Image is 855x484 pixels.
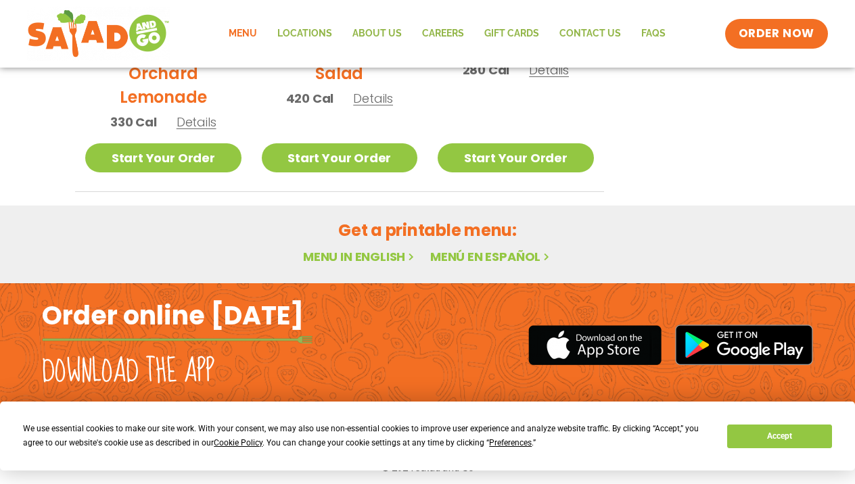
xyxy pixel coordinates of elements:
[528,323,662,367] img: appstore
[110,113,157,131] span: 330 Cal
[85,143,241,172] a: Start Your Order
[85,38,241,109] h2: Black Cherry Orchard Lemonade
[42,353,214,391] h2: Download the app
[218,18,676,49] nav: Menu
[430,248,552,265] a: Menú en español
[631,18,676,49] a: FAQs
[412,18,474,49] a: Careers
[27,7,170,61] img: new-SAG-logo-768×292
[342,18,412,49] a: About Us
[75,218,780,242] h2: Get a printable menu:
[463,61,510,79] span: 280 Cal
[727,425,831,448] button: Accept
[214,438,262,447] span: Cookie Policy
[42,336,313,343] img: fork
[286,89,334,107] span: 420 Cal
[23,422,711,450] div: We use essential cookies to make our site work. With your consent, we may also use non-essential ...
[42,299,304,332] h2: Order online [DATE]
[218,18,267,49] a: Menu
[177,114,216,130] span: Details
[353,90,393,107] span: Details
[489,438,532,447] span: Preferences
[529,62,569,78] span: Details
[739,26,814,42] span: ORDER NOW
[725,19,828,49] a: ORDER NOW
[474,18,549,49] a: GIFT CARDS
[549,18,631,49] a: Contact Us
[267,18,342,49] a: Locations
[303,248,417,265] a: Menu in English
[262,143,418,172] a: Start Your Order
[438,143,594,172] a: Start Your Order
[675,324,813,365] img: google_play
